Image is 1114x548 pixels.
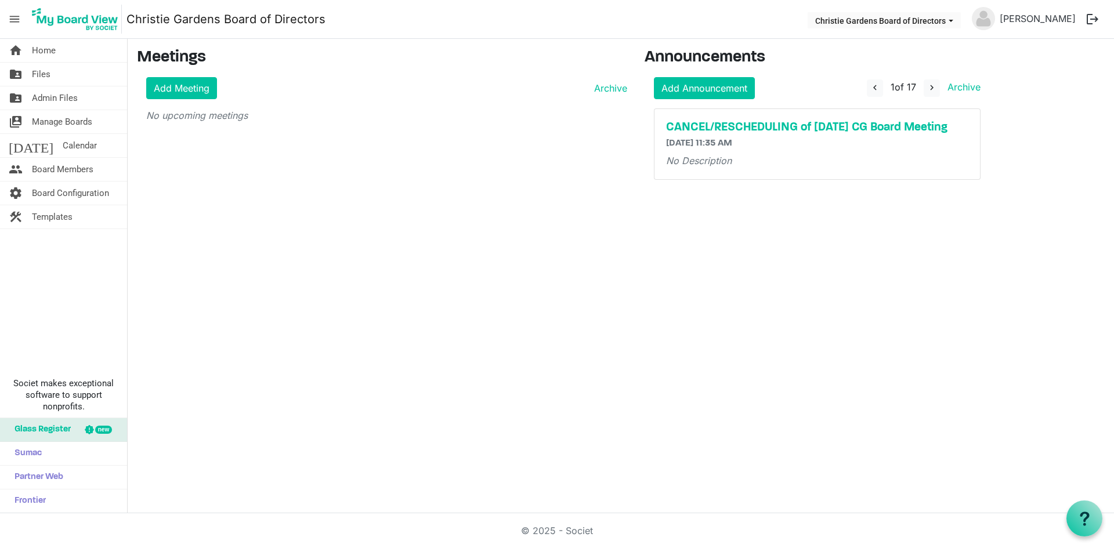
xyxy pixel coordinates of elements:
[3,8,26,30] span: menu
[9,86,23,110] span: folder_shared
[9,39,23,62] span: home
[891,81,895,93] span: 1
[666,139,732,148] span: [DATE] 11:35 AM
[891,81,916,93] span: of 17
[32,158,93,181] span: Board Members
[28,5,126,34] a: My Board View Logo
[32,182,109,205] span: Board Configuration
[137,48,627,68] h3: Meetings
[146,108,627,122] p: No upcoming meetings
[9,110,23,133] span: switch_account
[9,158,23,181] span: people
[521,525,593,536] a: © 2025 - Societ
[126,8,325,31] a: Christie Gardens Board of Directors
[32,205,73,228] span: Templates
[927,82,937,93] span: navigate_next
[9,182,23,205] span: settings
[666,121,968,135] a: CANCEL/RESCHEDULING of [DATE] CG Board Meeting
[9,489,46,513] span: Frontier
[32,110,92,133] span: Manage Boards
[9,134,53,157] span: [DATE]
[995,7,1080,30] a: [PERSON_NAME]
[666,154,968,168] p: No Description
[9,418,71,441] span: Glass Register
[32,39,56,62] span: Home
[32,86,78,110] span: Admin Files
[924,79,940,97] button: navigate_next
[146,77,217,99] a: Add Meeting
[972,7,995,30] img: no-profile-picture.svg
[654,77,755,99] a: Add Announcement
[9,205,23,228] span: construction
[28,5,122,34] img: My Board View Logo
[943,81,981,93] a: Archive
[1080,7,1105,31] button: logout
[589,81,627,95] a: Archive
[867,79,883,97] button: navigate_before
[95,426,112,434] div: new
[5,378,122,412] span: Societ makes exceptional software to support nonprofits.
[870,82,880,93] span: navigate_before
[645,48,990,68] h3: Announcements
[63,134,97,157] span: Calendar
[9,466,63,489] span: Partner Web
[808,12,961,28] button: Christie Gardens Board of Directors dropdownbutton
[9,442,42,465] span: Sumac
[9,63,23,86] span: folder_shared
[32,63,50,86] span: Files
